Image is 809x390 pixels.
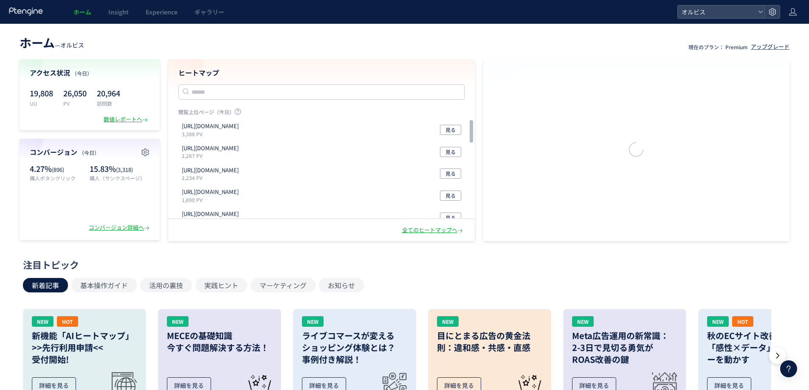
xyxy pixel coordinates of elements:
span: （今日） [72,70,92,77]
h4: コンバージョン [30,147,149,157]
button: 見る [440,125,461,135]
h4: ヒートマップ [178,68,465,78]
div: NEW [167,316,189,327]
span: 見る [445,168,456,179]
span: 見る [445,125,456,135]
span: Insight [108,8,129,16]
p: 4.27% [30,163,85,174]
p: 現在のプラン： Premium [688,43,747,51]
p: https://orbis.co.jp/order/thanks [182,122,239,130]
div: — [20,34,84,51]
div: NEW [302,316,324,327]
div: NEW [707,316,729,327]
span: (3,318) [116,166,133,174]
span: 見る [445,191,456,201]
h3: MECEの基礎知識 今すぐ問題解決する方法！ [167,330,272,354]
button: お知らせ [319,278,364,292]
p: PV [63,100,87,107]
span: ホーム [20,34,55,51]
p: https://pr.orbis.co.jp/cosmetics/clearful/331 [182,188,239,196]
button: 見る [440,191,461,201]
button: 見る [440,213,461,223]
span: オルビス [60,41,84,49]
button: 見る [440,147,461,157]
h3: ライブコマースが変える ショッピング体験とは？ 事例付き解説！ [302,330,407,365]
p: 15.83% [90,163,149,174]
p: https://sb-skincaretopics.discover-news.tokyo/ab/dot_kiji_46 [182,210,239,218]
p: 1,890 PV [182,196,242,203]
p: 19,808 [30,86,53,100]
p: 26,050 [63,86,87,100]
div: 数値レポートへ [104,115,149,123]
span: 見る [445,147,456,157]
p: 20,964 [97,86,120,100]
div: 注目トピック [23,258,782,271]
div: NEW [572,316,594,327]
button: 見る [440,168,461,179]
h3: Meta広告運用の新常識： 2-3日で見切る勇気が ROAS改善の鍵 [572,330,677,365]
p: 購入（サンクスページ） [90,174,149,182]
span: ギャラリー [194,8,224,16]
h4: アクセス状況 [30,68,149,78]
button: 新着記事 [23,278,68,292]
button: マーケティング [251,278,316,292]
span: Experience [146,8,178,16]
span: 見る [445,213,456,223]
span: （今日） [79,149,99,156]
p: 3,388 PV [182,130,242,137]
p: 訪問数 [97,100,120,107]
p: 購入ボタンクリック [30,174,85,182]
button: 実践ヒント [195,278,247,292]
button: 基本操作ガイド [71,278,137,292]
span: (896) [52,166,64,174]
div: HOT [57,316,78,327]
p: 2,287 PV [182,152,242,159]
h3: 目にとまる広告の黄金法則：違和感・共感・直感 [437,330,542,354]
div: 全てのヒートマップへ [402,226,465,234]
div: コンバージョン詳細へ [89,224,151,232]
span: ホーム [73,8,91,16]
p: https://pr.orbis.co.jp/cosmetics/udot/410-12 [182,144,239,152]
p: https://sb-skincaretopics.discover-news.tokyo/ab/dot_kiji_48 [182,166,239,174]
p: 閲覧上位ページ（今日） [178,108,465,119]
div: HOT [732,316,753,327]
div: アップグレード [751,43,789,51]
button: 活用の裏技 [140,278,192,292]
div: NEW [32,316,54,327]
p: 2,234 PV [182,174,242,181]
div: NEW [437,316,459,327]
span: オルビス [679,6,755,18]
p: UU [30,100,53,107]
p: 1,875 PV [182,218,242,225]
h3: 新機能「AIヒートマップ」 >>先行利用申請<< 受付開始! [32,330,137,365]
